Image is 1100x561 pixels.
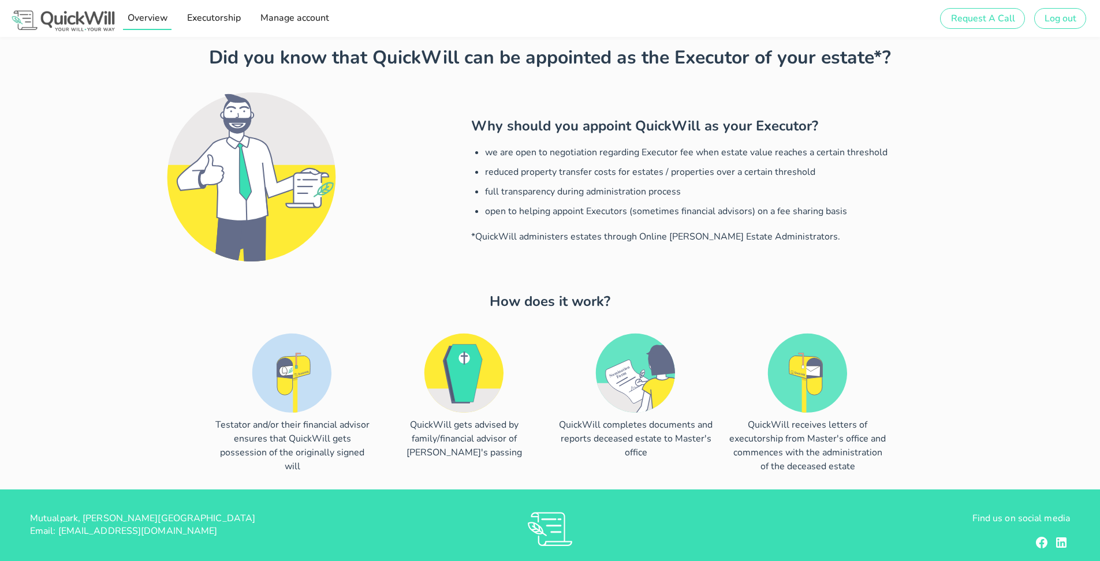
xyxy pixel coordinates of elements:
[471,115,1058,136] h2: Why should you appoint QuickWill as your Executor?
[729,418,886,473] p: QuickWill receives letters of executorship from Master's office and commences with the administra...
[123,7,171,30] a: Overview
[590,326,682,418] div: completes documents
[256,7,332,30] a: Manage account
[557,418,714,459] p: QuickWill completes documents and reports deceased estate to Master's office
[30,525,218,537] span: Email: [EMAIL_ADDRESS][DOMAIN_NAME]
[187,12,241,24] span: Executorship
[151,78,348,275] div: Executor
[246,326,338,418] div: possession of will
[128,44,973,72] h1: Did you know that QuickWill can be appointed as the Executor of your estate*?
[213,418,371,473] p: Testator and/or their financial advisor ensures that QuickWill gets possession of the originally ...
[724,512,1070,525] p: Find us on social media
[485,145,1058,159] li: we are open to negotiation regarding Executor fee when estate value reaches a certain threshold
[126,12,167,24] span: Overview
[1044,12,1076,25] span: Log out
[762,326,854,418] div: administration
[418,326,510,418] div: advised of passing
[485,185,1058,199] li: full transparency during administration process
[950,12,1015,25] span: Request A Call
[259,12,329,24] span: Manage account
[42,291,1058,312] h2: How does it work?
[485,204,1058,218] li: open to helping appoint Executors (sometimes financial advisors) on a fee sharing basis
[9,8,117,33] img: Logo
[30,512,255,525] span: Mutualpark, [PERSON_NAME][GEOGRAPHIC_DATA]
[385,418,543,459] p: QuickWill gets advised by family/financial advisor of [PERSON_NAME]'s passing
[940,8,1024,29] button: Request A Call
[183,7,244,30] a: Executorship
[471,230,1058,244] p: *QuickWill administers estates through Online [PERSON_NAME] Estate Administrators.
[485,165,1058,179] li: reduced property transfer costs for estates / properties over a certain threshold
[528,512,572,546] img: RVs0sauIwKhMoGR03FLGkjXSOVwkZRnQsltkF0QxpTsornXsmh1o7vbL94pqF3d8sZvAAAAAElFTkSuQmCC
[1034,8,1086,29] button: Log out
